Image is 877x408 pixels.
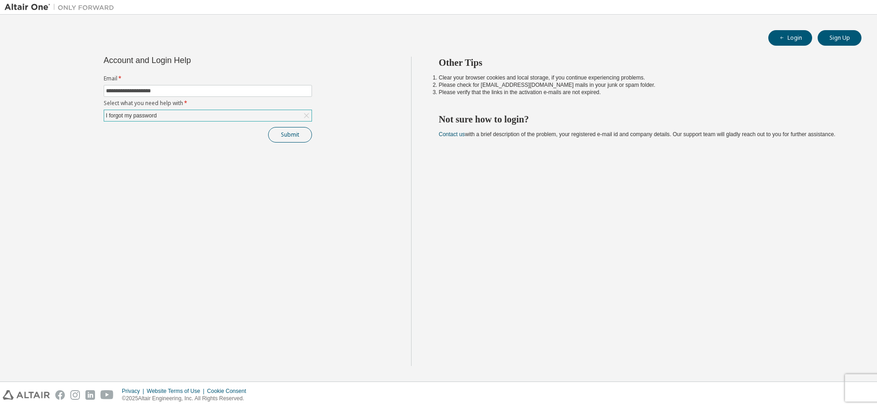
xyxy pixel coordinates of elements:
a: Contact us [439,131,465,138]
img: linkedin.svg [85,390,95,400]
li: Please verify that the links in the activation e-mails are not expired. [439,89,845,96]
button: Sign Up [818,30,861,46]
div: Cookie Consent [207,387,251,395]
p: © 2025 Altair Engineering, Inc. All Rights Reserved. [122,395,252,403]
label: Email [104,75,312,82]
div: Account and Login Help [104,57,270,64]
img: Altair One [5,3,119,12]
div: I forgot my password [105,111,158,121]
li: Please check for [EMAIL_ADDRESS][DOMAIN_NAME] mails in your junk or spam folder. [439,81,845,89]
label: Select what you need help with [104,100,312,107]
span: with a brief description of the problem, your registered e-mail id and company details. Our suppo... [439,131,835,138]
div: Privacy [122,387,147,395]
img: instagram.svg [70,390,80,400]
h2: Not sure how to login? [439,113,845,125]
img: youtube.svg [100,390,114,400]
h2: Other Tips [439,57,845,69]
button: Login [768,30,812,46]
div: I forgot my password [104,110,312,121]
div: Website Terms of Use [147,387,207,395]
img: facebook.svg [55,390,65,400]
li: Clear your browser cookies and local storage, if you continue experiencing problems. [439,74,845,81]
button: Submit [268,127,312,143]
img: altair_logo.svg [3,390,50,400]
